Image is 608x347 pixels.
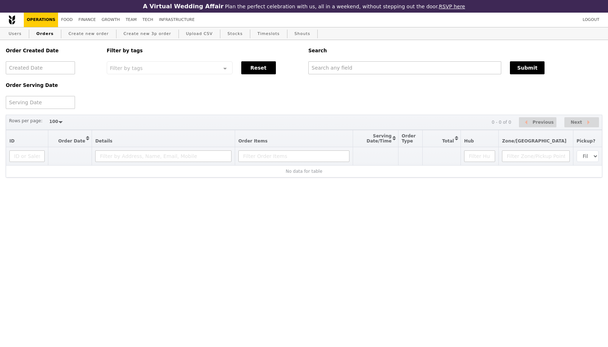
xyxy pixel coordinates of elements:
[6,96,75,109] input: Serving Date
[533,118,554,127] span: Previous
[564,117,599,128] button: Next
[24,13,58,27] a: Operations
[76,13,99,27] a: Finance
[510,61,545,74] button: Submit
[110,65,143,71] span: Filter by tags
[99,13,123,27] a: Growth
[580,13,602,27] a: Logout
[402,133,416,144] span: Order Type
[34,27,57,40] a: Orders
[9,139,14,144] span: ID
[464,150,495,162] input: Filter Hub
[6,48,98,53] h5: Order Created Date
[519,117,556,128] button: Previous
[143,3,223,10] h3: A Virtual Wedding Affair
[9,150,45,162] input: ID or Salesperson name
[439,4,465,9] a: RSVP here
[292,27,313,40] a: Shouts
[492,120,511,125] div: 0 - 0 of 0
[225,27,246,40] a: Stocks
[255,27,282,40] a: Timeslots
[9,169,599,174] div: No data for table
[58,13,75,27] a: Food
[6,61,75,74] input: Created Date
[6,83,98,88] h5: Order Serving Date
[241,61,276,74] button: Reset
[66,27,112,40] a: Create new order
[308,61,501,74] input: Search any field
[9,117,43,124] label: Rows per page:
[101,3,507,10] div: Plan the perfect celebration with us, all in a weekend, without stepping out the door.
[9,15,15,25] img: Grain logo
[308,48,602,53] h5: Search
[121,27,174,40] a: Create new 3p order
[107,48,300,53] h5: Filter by tags
[140,13,156,27] a: Tech
[156,13,198,27] a: Infrastructure
[95,150,232,162] input: Filter by Address, Name, Email, Mobile
[6,27,25,40] a: Users
[502,150,570,162] input: Filter Zone/Pickup Point
[123,13,140,27] a: Team
[502,139,567,144] span: Zone/[GEOGRAPHIC_DATA]
[95,139,112,144] span: Details
[464,139,474,144] span: Hub
[577,139,595,144] span: Pickup?
[183,27,216,40] a: Upload CSV
[238,139,268,144] span: Order Items
[238,150,349,162] input: Filter Order Items
[570,118,582,127] span: Next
